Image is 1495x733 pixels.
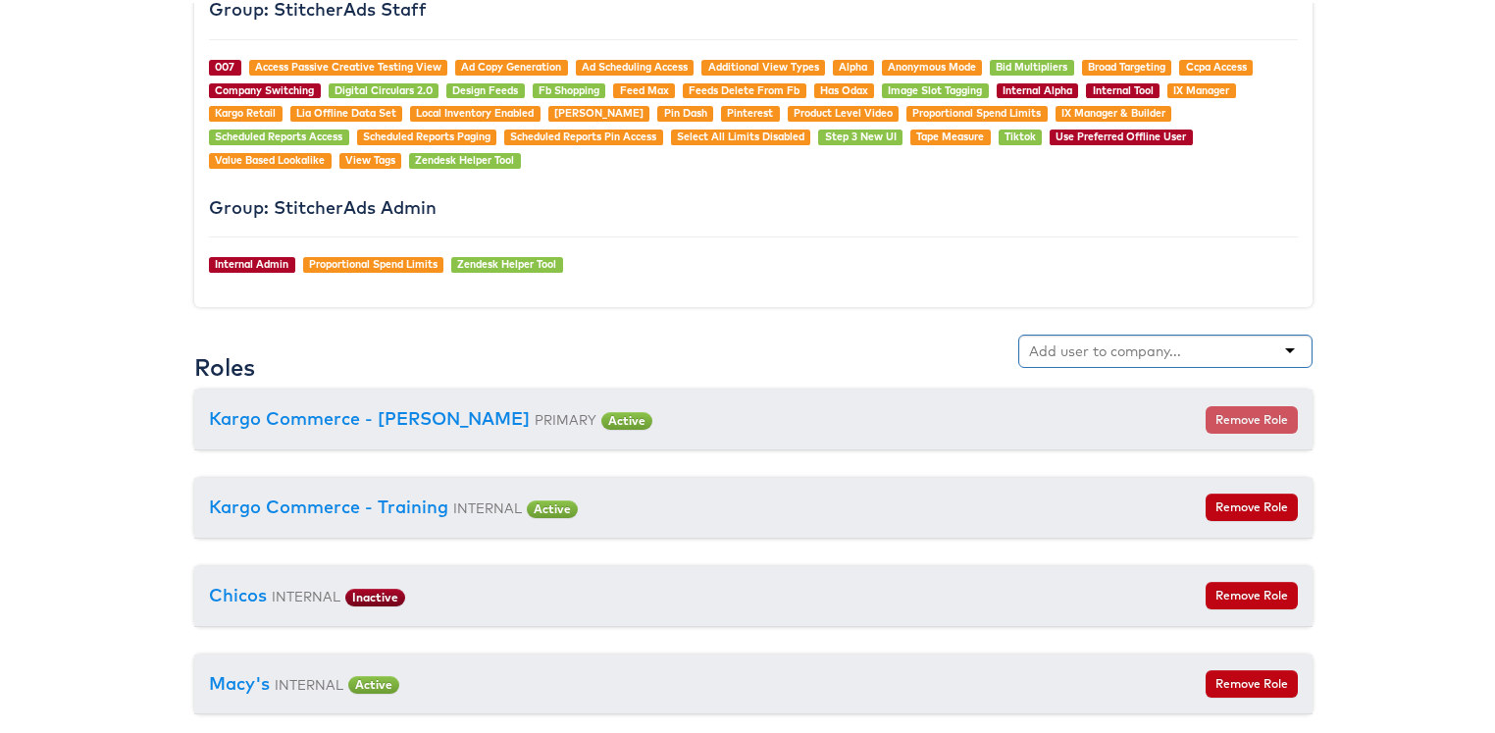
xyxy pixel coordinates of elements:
a: Internal Alpha [1003,80,1072,94]
a: Feed Max [620,80,669,94]
span: Inactive [345,586,405,603]
a: Fb Shopping [539,80,599,94]
a: Additional View Types [708,57,819,71]
button: Remove Role [1206,403,1298,431]
a: Access Passive Creative Testing View [255,57,441,71]
a: Use Preferred Offline User [1056,127,1186,140]
a: Ad Copy Generation [461,57,561,71]
button: Remove Role [1206,667,1298,695]
small: INTERNAL [453,497,522,513]
a: Company Switching [215,80,314,94]
a: 007 [215,57,234,71]
a: Ad Scheduling Access [582,57,688,71]
a: [PERSON_NAME] [554,103,644,117]
a: Scheduled Reports Access [215,127,342,140]
span: Active [527,497,578,515]
a: View Tags [345,150,395,164]
a: Anonymous Mode [888,57,976,71]
small: INTERNAL [272,585,340,602]
input: Add user to company... [1029,339,1184,358]
a: Internal Tool [1093,80,1154,94]
a: Kargo Retail [215,103,276,117]
a: Ccpa Access [1186,57,1247,71]
a: Scheduled Reports Pin Access [510,127,656,140]
span: Active [601,409,652,427]
a: Proportional Spend Limits [912,103,1041,117]
a: Local Inventory Enabled [416,103,534,117]
a: Product Level Video [794,103,893,117]
a: Select All Limits Disabled [677,127,804,140]
a: Lia Offline Data Set [296,103,396,117]
small: PRIMARY [535,408,596,425]
a: Step 3 New UI [825,127,897,140]
a: Tape Measure [916,127,984,140]
span: Active [348,673,399,691]
button: Remove Role [1206,491,1298,518]
a: Tiktok [1005,127,1036,140]
a: IX Manager [1173,80,1229,94]
button: Remove Role [1206,579,1298,606]
a: Image Slot Tagging [888,80,982,94]
h4: Group: StitcherAds Admin [209,195,1298,215]
a: Broad Targeting [1088,57,1165,71]
a: Internal Admin [215,254,288,268]
a: IX Manager & Builder [1061,103,1165,117]
small: INTERNAL [275,673,343,690]
h3: Roles [194,351,255,377]
a: Pin Dash [664,103,707,117]
a: Zendesk Helper Tool [415,150,514,164]
a: Chicos [209,581,267,603]
a: Bid Multipliers [996,57,1067,71]
a: Has Odax [820,80,868,94]
a: Pinterest [727,103,773,117]
a: Alpha [839,57,867,71]
a: Zendesk Helper Tool [457,254,556,268]
a: Kargo Commerce - [PERSON_NAME] [209,404,530,427]
a: Digital Circulars 2.0 [335,80,433,94]
a: Proportional Spend Limits [309,254,438,268]
a: Value Based Lookalike [215,150,325,164]
a: Design Feeds [452,80,518,94]
a: Feeds Delete From Fb [689,80,799,94]
a: Macy's [209,669,270,692]
a: Kargo Commerce - Training [209,493,448,515]
a: Scheduled Reports Paging [363,127,490,140]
